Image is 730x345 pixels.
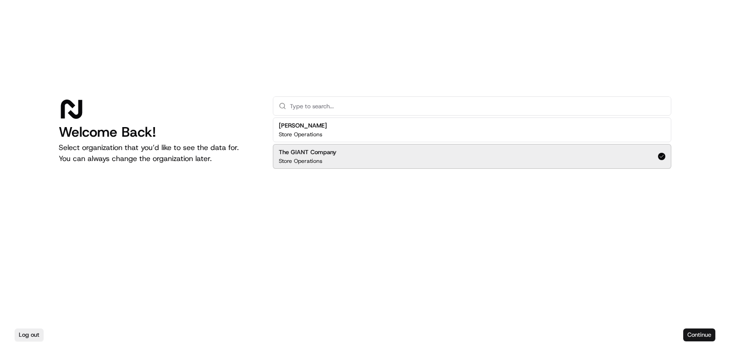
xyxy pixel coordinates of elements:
div: Suggestions [273,116,671,171]
p: Store Operations [279,131,322,138]
button: Log out [15,328,44,341]
button: Continue [683,328,715,341]
h2: The GIANT Company [279,148,337,156]
h2: [PERSON_NAME] [279,122,327,130]
input: Type to search... [290,97,665,115]
p: Store Operations [279,157,322,165]
p: Select organization that you’d like to see the data for. You can always change the organization l... [59,142,258,164]
h1: Welcome Back! [59,124,258,140]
